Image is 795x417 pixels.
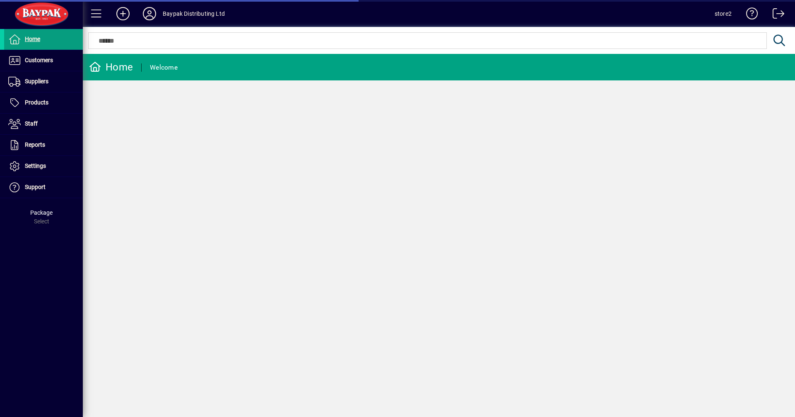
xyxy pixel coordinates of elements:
[25,57,53,63] span: Customers
[4,50,83,71] a: Customers
[4,71,83,92] a: Suppliers
[4,177,83,198] a: Support
[4,135,83,155] a: Reports
[89,61,133,74] div: Home
[150,61,178,74] div: Welcome
[25,36,40,42] span: Home
[4,156,83,177] a: Settings
[25,162,46,169] span: Settings
[4,114,83,134] a: Staff
[110,6,136,21] button: Add
[30,209,53,216] span: Package
[25,141,45,148] span: Reports
[715,7,732,20] div: store2
[740,2,758,29] a: Knowledge Base
[25,99,48,106] span: Products
[163,7,225,20] div: Baypak Distributing Ltd
[766,2,785,29] a: Logout
[25,184,46,190] span: Support
[25,120,38,127] span: Staff
[25,78,48,85] span: Suppliers
[4,92,83,113] a: Products
[136,6,163,21] button: Profile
